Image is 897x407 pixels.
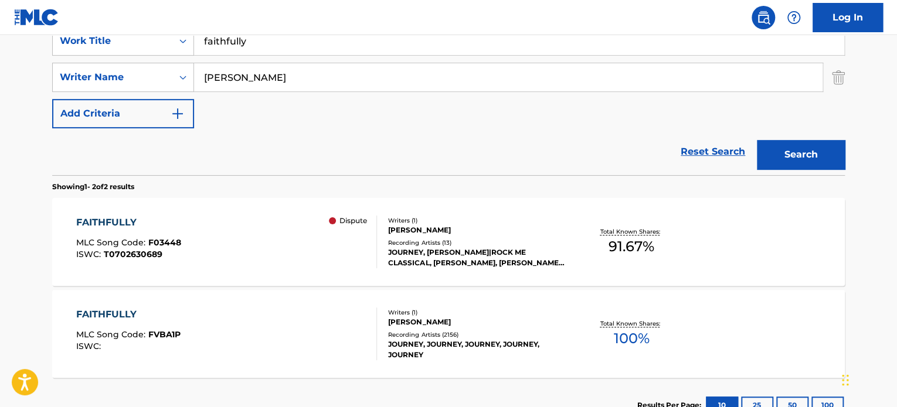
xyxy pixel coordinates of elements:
div: [PERSON_NAME] [388,317,565,327]
div: [PERSON_NAME] [388,225,565,235]
a: FAITHFULLYMLC Song Code:FVBA1PISWC:Writers (1)[PERSON_NAME]Recording Artists (2156)JOURNEY, JOURN... [52,290,845,378]
img: MLC Logo [14,9,59,26]
p: Dispute [339,216,367,226]
div: Help [782,6,806,29]
span: F03448 [148,237,181,248]
img: 9d2ae6d4665cec9f34b9.svg [171,107,185,121]
form: Search Form [52,26,845,175]
span: MLC Song Code : [76,237,148,248]
a: Public Search [752,6,775,29]
div: Recording Artists ( 13 ) [388,238,565,247]
p: Total Known Shares: [600,319,662,328]
div: Work Title [60,34,165,48]
img: search [756,11,770,25]
button: Search [757,140,845,169]
a: Reset Search [675,139,751,165]
span: MLC Song Code : [76,329,148,340]
iframe: Chat Widget [838,351,897,407]
div: JOURNEY, JOURNEY, JOURNEY, JOURNEY, JOURNEY [388,339,565,360]
span: 91.67 % [609,236,654,257]
div: Writer Name [60,70,165,84]
span: T0702630689 [104,249,162,259]
img: Delete Criterion [832,63,845,92]
div: Drag [842,362,849,398]
img: help [787,11,801,25]
div: FAITHFULLY [76,307,181,322]
p: Showing 1 - 2 of 2 results [52,182,134,192]
span: 100 % [613,328,649,349]
button: Add Criteria [52,99,194,128]
div: FAITHFULLY [76,216,181,230]
p: Total Known Shares: [600,227,662,236]
div: Writers ( 1 ) [388,308,565,317]
div: Writers ( 1 ) [388,216,565,225]
span: ISWC : [76,249,104,259]
span: FVBA1P [148,329,181,340]
span: ISWC : [76,341,104,351]
a: Log In [813,3,883,32]
div: JOURNEY, [PERSON_NAME]|ROCK ME CLASSICAL, [PERSON_NAME], [PERSON_NAME], [PERSON_NAME] [388,247,565,268]
a: FAITHFULLYMLC Song Code:F03448ISWC:T0702630689 DisputeWriters (1)[PERSON_NAME]Recording Artists (... [52,198,845,286]
div: Recording Artists ( 2156 ) [388,330,565,339]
